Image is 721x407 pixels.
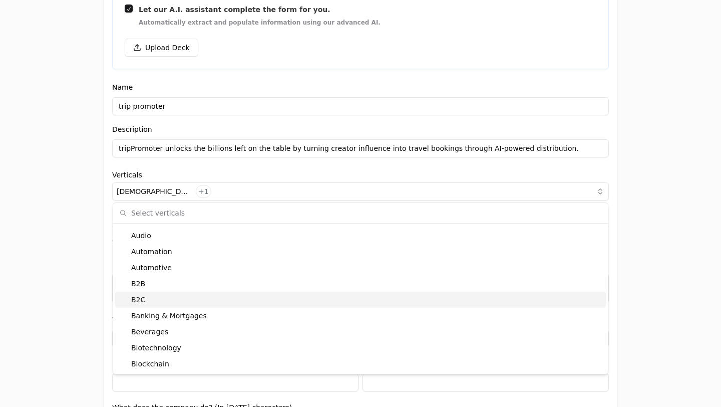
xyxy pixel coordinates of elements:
[115,356,606,372] div: Blockchain
[115,276,606,292] div: B2B
[115,340,606,356] div: Biotechnology
[112,259,409,267] label: Explain what the company does, what problem is solving and who is the target user.
[125,39,198,57] button: Upload Deck
[196,185,211,198] button: +1
[112,171,609,178] label: Verticals
[115,324,606,340] div: Beverages
[115,228,606,244] div: Audio
[115,260,606,276] div: Automotive
[131,203,602,223] input: Select verticals
[112,125,152,133] label: Description
[112,227,609,247] h2: Company Profile
[112,83,133,91] label: Name
[112,315,127,323] label: TAM
[112,97,609,115] input: Enter the name
[115,372,606,388] div: Broadcasting
[115,244,606,260] div: Automation
[113,224,608,374] div: Suggestions
[115,308,606,324] div: Banking & Mortgages
[139,19,381,27] span: Automatically extract and populate information using our advanced AI.
[115,292,606,308] div: B2C
[112,359,150,367] label: Round size
[139,5,381,15] span: Let our A.I. assistant complete the form for you.
[112,139,609,157] input: Enter the description
[117,186,192,196] p: [DEMOGRAPHIC_DATA]
[112,273,609,303] textarea: trip promoter is a platform transforming travel creators into Promoters, turning content into boo...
